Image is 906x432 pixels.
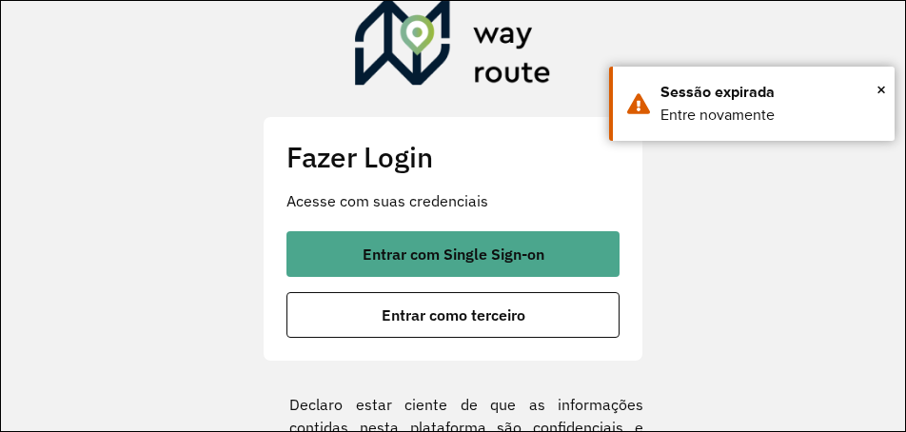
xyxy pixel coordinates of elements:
[660,104,880,127] div: Entre novamente
[355,1,551,92] img: Roteirizador AmbevTech
[382,307,525,323] span: Entrar como terceiro
[286,231,620,277] button: button
[660,81,880,104] div: Sessão expirada
[286,189,620,212] p: Acesse com suas credenciais
[286,292,620,338] button: button
[876,75,886,104] button: Close
[286,140,620,174] h2: Fazer Login
[363,246,544,262] span: Entrar com Single Sign-on
[876,75,886,104] span: ×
